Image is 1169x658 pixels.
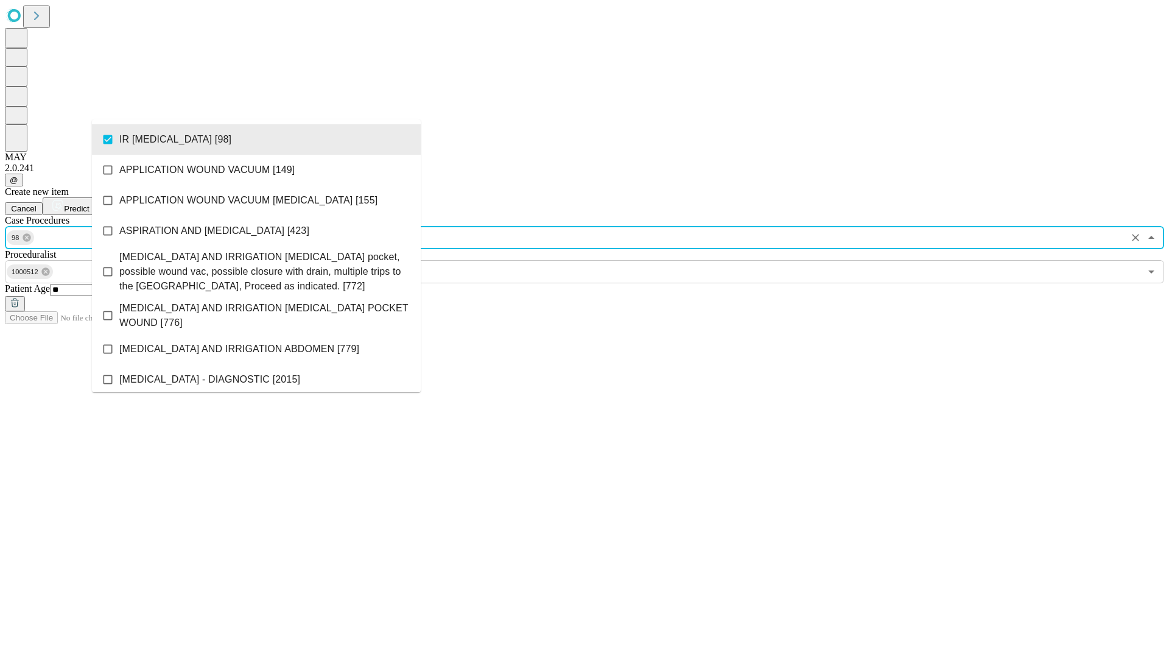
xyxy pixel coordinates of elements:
[5,283,50,294] span: Patient Age
[11,204,37,213] span: Cancel
[7,230,34,245] div: 98
[119,224,309,238] span: ASPIRATION AND [MEDICAL_DATA] [423]
[5,186,69,197] span: Create new item
[119,342,359,356] span: [MEDICAL_DATA] AND IRRIGATION ABDOMEN [779]
[7,264,53,279] div: 1000512
[119,301,411,330] span: [MEDICAL_DATA] AND IRRIGATION [MEDICAL_DATA] POCKET WOUND [776]
[119,193,377,208] span: APPLICATION WOUND VACUUM [MEDICAL_DATA] [155]
[7,231,24,245] span: 98
[119,163,295,177] span: APPLICATION WOUND VACUUM [149]
[10,175,18,185] span: @
[119,132,231,147] span: IR [MEDICAL_DATA] [98]
[43,197,99,215] button: Predict
[64,204,89,213] span: Predict
[5,202,43,215] button: Cancel
[1143,229,1160,246] button: Close
[119,372,300,387] span: [MEDICAL_DATA] - DIAGNOSTIC [2015]
[5,152,1164,163] div: MAY
[1127,229,1144,246] button: Clear
[7,265,43,279] span: 1000512
[1143,263,1160,280] button: Open
[5,249,56,260] span: Proceduralist
[5,215,69,225] span: Scheduled Procedure
[119,250,411,294] span: [MEDICAL_DATA] AND IRRIGATION [MEDICAL_DATA] pocket, possible wound vac, possible closure with dr...
[5,163,1164,174] div: 2.0.241
[5,174,23,186] button: @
